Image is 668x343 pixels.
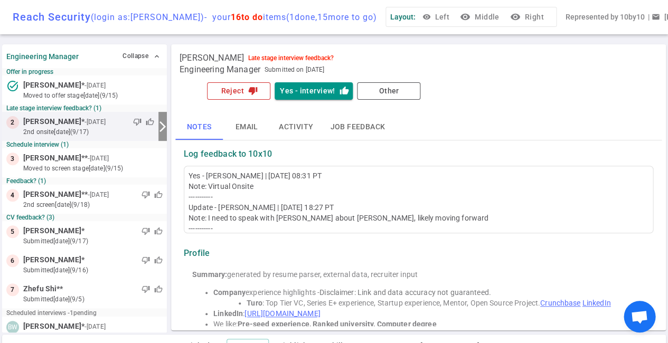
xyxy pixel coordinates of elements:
small: - [DATE] [88,190,109,199]
strong: LinkedIn [213,309,243,318]
small: 2nd Onsite [DATE] (9/17) [23,127,154,137]
i: arrow_forward_ios [156,120,169,133]
span: expand_less [153,52,161,61]
span: thumb_up [154,190,163,199]
div: basic tabs example [175,115,662,140]
small: submitted [DATE] (9/17) [23,236,163,246]
i: visibility [460,12,471,22]
button: Job feedback [322,115,393,140]
span: Layout: [390,13,416,21]
small: - [DATE] [88,154,109,163]
div: generated by resume parser, external data, recruiter input [192,269,645,280]
div: BW [6,321,19,334]
button: Notes [175,115,223,140]
strong: Profile [184,248,210,259]
small: submitted [DATE] (9/16) [23,265,163,275]
i: task_alt [6,80,19,92]
button: visibilityMiddle [458,7,503,27]
span: thumb_down [133,118,142,126]
a: Crunchbase [540,299,580,307]
strong: Pre-seed experience, Ranked university, Computer degree [238,320,436,328]
li: We like: [213,319,645,329]
span: [PERSON_NAME] [23,80,81,91]
strong: Turo [247,299,262,307]
button: Activity [270,115,322,140]
small: Feedback? (1) [6,177,163,185]
span: - your items ( 1 done, 15 more to go) [204,12,377,22]
button: Yes - interview!thumb_up [275,82,353,100]
small: moved to Offer stage [DATE] (9/15) [23,91,163,100]
span: 16 to do [231,12,263,22]
strong: Engineering Manager [6,52,79,61]
small: moved to Screen stage [DATE] (9/15) [23,164,163,173]
div: 6 [6,254,19,267]
strong: Log feedback to 10x10 [184,149,272,159]
span: visibility [422,13,430,21]
div: 4 [6,189,19,202]
small: 2nd Screen [DATE] (9/18) [23,200,163,209]
span: [PERSON_NAME] [23,254,81,265]
span: [PERSON_NAME] [180,53,244,63]
button: Left [420,7,454,27]
small: submitted [DATE] (9/5) [23,294,163,304]
span: thumb_down [142,285,150,293]
button: Email [223,115,270,140]
a: [URL][DOMAIN_NAME] [244,309,320,318]
button: Collapse [120,49,163,64]
span: thumb_up [154,256,163,264]
span: thumb_up [154,227,163,235]
i: thumb_down [248,86,258,96]
small: CV feedback? (3) [6,214,163,221]
span: (login as: [PERSON_NAME] ) [91,12,204,22]
div: 7 [6,283,19,296]
strong: Company [213,288,246,297]
i: thumb_up [339,86,349,96]
li: : Top Tier VC, Series E+ experience, Startup experience, Mentor, Open Source Project. [247,298,645,308]
li: experience highlights - [213,287,645,298]
li: : [213,308,645,319]
span: [PERSON_NAME] [23,225,81,236]
span: [PERSON_NAME] [23,189,81,200]
div: Open chat [624,301,655,332]
div: Reach Security [13,11,377,23]
span: thumb_down [142,190,150,199]
span: Disclaimer: Link and data accuracy not guaranteed. [319,288,491,297]
span: [PERSON_NAME] [23,116,81,127]
button: visibilityRight [507,7,548,27]
div: 5 [6,225,19,238]
span: thumb_down [142,227,150,235]
span: [PERSON_NAME] [23,153,81,164]
button: Other [357,82,420,100]
span: email [651,13,660,21]
span: Engineering Manager [180,64,260,75]
button: Rejectthumb_down [207,82,270,100]
span: Zhefu Shi [23,283,57,294]
div: 3 [6,153,19,165]
span: thumb_up [146,118,154,126]
small: Scheduled interviews - 1 pending [6,309,97,317]
i: visibility [510,12,520,22]
span: Submitted on [DATE] [265,64,324,75]
small: Late stage interview feedback? (1) [6,104,163,112]
span: [PERSON_NAME] [23,321,81,332]
span: 2nd screen on 9/25 [23,332,80,341]
small: - [DATE] [84,81,106,90]
div: Late stage interview feedback? [248,54,334,62]
small: Schedule interview (1) [6,141,163,148]
div: Yes - [PERSON_NAME] | [DATE] 08:31 PT Note: Virtual Onsite ----------- Update - [PERSON_NAME] | [... [189,170,648,339]
span: thumb_up [154,285,163,293]
a: LinkedIn [582,299,610,307]
small: - [DATE] [84,117,106,127]
strong: Summary: [192,270,227,279]
div: 2 [6,116,19,129]
small: - [DATE] [84,322,106,331]
small: Offer in progress [6,68,163,75]
span: thumb_down [142,256,150,264]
